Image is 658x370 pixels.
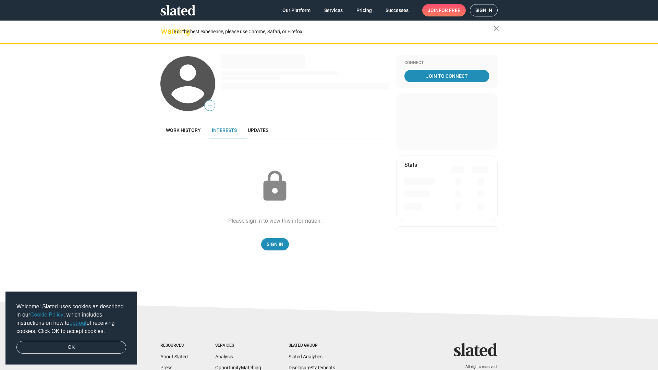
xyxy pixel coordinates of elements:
a: Our Platform [277,4,316,16]
div: For the best experience, please use Chrome, Safari, or Firefox. [174,27,493,36]
span: Sign in [475,4,492,16]
a: Work history [160,122,206,138]
a: dismiss cookie message [16,341,126,354]
a: Updates [242,122,274,138]
div: Slated Group [289,343,335,348]
a: Successes [380,4,414,16]
span: Interests [212,127,237,133]
mat-card-title: Stats [404,161,417,169]
span: Welcome! Slated uses cookies as described in our , which includes instructions on how to of recei... [16,303,126,335]
span: Successes [386,4,409,16]
a: About Slated [160,354,188,359]
mat-icon: lock [258,169,292,203]
div: Please sign in to view this information. [228,217,322,224]
a: Pricing [351,4,377,16]
a: Sign in [470,4,498,16]
span: Sign In [267,238,283,250]
a: Analysis [215,354,233,359]
span: Updates [248,127,268,133]
span: for free [439,4,460,16]
a: opt-out [70,320,87,326]
a: Join To Connect [404,70,489,82]
div: Services [215,343,261,348]
span: Pricing [356,4,372,16]
mat-icon: warning [161,27,169,35]
div: Resources [160,343,188,348]
span: Our Platform [282,4,310,16]
span: Work history [166,127,201,133]
div: Connect [404,60,489,66]
a: Services [319,4,348,16]
div: cookieconsent [5,292,137,365]
span: Join To Connect [406,70,488,82]
a: Sign In [261,238,289,250]
mat-icon: close [492,24,500,33]
span: — [205,101,215,110]
span: Join [428,4,460,16]
a: Joinfor free [422,4,466,16]
a: Slated Analytics [289,354,322,359]
a: Cookie Policy [30,312,63,318]
a: Interests [206,122,242,138]
span: Services [324,4,343,16]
